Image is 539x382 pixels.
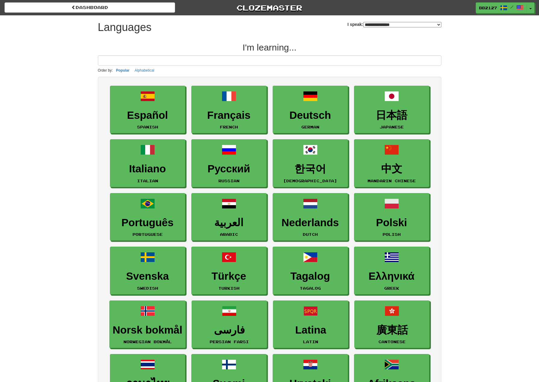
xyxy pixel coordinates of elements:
[357,109,426,121] h3: 日本語
[109,300,186,348] a: Norsk bokmålNorwegian Bokmål
[195,270,263,282] h3: Türkçe
[195,217,263,229] h3: العربية
[137,125,158,129] small: Spanish
[357,217,426,229] h3: Polski
[5,2,175,13] a: dashboard
[276,163,345,175] h3: 한국어
[220,125,238,129] small: French
[273,193,348,241] a: NederlandsDutch
[383,232,401,236] small: Polish
[113,324,182,336] h3: Norsk bokmål
[303,340,318,344] small: Latin
[191,139,267,187] a: РусскийRussian
[137,179,158,183] small: Italian
[114,67,131,74] button: Popular
[110,193,185,241] a: PortuguêsPortuguese
[195,324,264,336] h3: فارسی
[357,270,426,282] h3: Ελληνικά
[191,247,267,294] a: TürkçeTurkish
[98,42,441,52] h2: I'm learning...
[110,86,185,134] a: EspañolSpanish
[354,86,429,134] a: 日本語Japanese
[476,2,527,13] a: BB2127 /
[303,232,318,236] small: Dutch
[220,232,238,236] small: Arabic
[273,139,348,187] a: 한국어[DEMOGRAPHIC_DATA]
[357,163,426,175] h3: 中文
[113,109,182,121] h3: Español
[218,179,240,183] small: Russian
[192,300,267,348] a: فارسیPersian Farsi
[195,163,263,175] h3: Русский
[113,270,182,282] h3: Svenska
[191,86,267,134] a: FrançaisFrench
[184,2,355,13] a: Clozemaster
[380,125,404,129] small: Japanese
[354,193,429,241] a: PolskiPolish
[354,247,429,294] a: ΕλληνικάGreek
[137,286,158,290] small: Swedish
[510,5,513,9] span: /
[191,193,267,241] a: العربيةArabic
[276,109,345,121] h3: Deutsch
[110,247,185,294] a: SvenskaSwedish
[133,67,156,74] button: Alphabetical
[218,286,240,290] small: Turkish
[273,86,348,134] a: DeutschGerman
[195,109,263,121] h3: Français
[384,286,399,290] small: Greek
[301,125,319,129] small: German
[354,139,429,187] a: 中文Mandarin Chinese
[363,22,441,27] select: I speak:
[98,21,152,33] h1: Languages
[354,300,430,348] a: 廣東話Cantonese
[276,217,345,229] h3: Nederlands
[276,324,345,336] h3: Latina
[300,286,321,290] small: Tagalog
[283,179,337,183] small: [DEMOGRAPHIC_DATA]
[378,340,406,344] small: Cantonese
[276,270,345,282] h3: Tagalog
[210,340,249,344] small: Persian Farsi
[358,324,426,336] h3: 廣東話
[273,247,348,294] a: TagalogTagalog
[479,5,497,11] span: BB2127
[133,232,163,236] small: Portuguese
[347,21,441,27] label: I speak:
[110,139,185,187] a: ItalianoItalian
[113,163,182,175] h3: Italiano
[368,179,416,183] small: Mandarin Chinese
[124,340,172,344] small: Norwegian Bokmål
[273,300,348,348] a: LatinaLatin
[98,68,113,72] small: Order by:
[113,217,182,229] h3: Português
